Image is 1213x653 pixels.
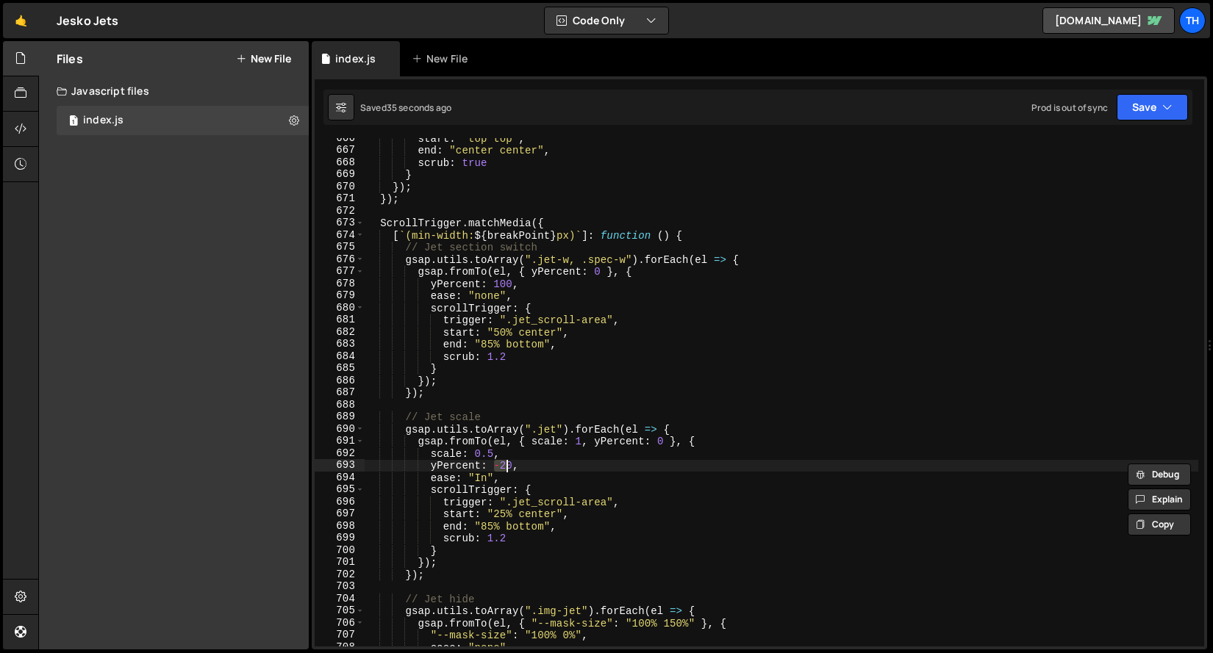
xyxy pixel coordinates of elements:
div: Javascript files [39,76,309,106]
button: New File [236,53,291,65]
div: 688 [315,399,365,411]
div: 698 [315,520,365,533]
div: 673 [315,217,365,229]
div: 35 seconds ago [387,101,451,114]
div: 703 [315,580,365,593]
div: 684 [315,350,365,363]
div: 682 [315,326,365,339]
div: New File [412,51,473,66]
a: Th [1179,7,1206,34]
div: 701 [315,556,365,569]
a: [DOMAIN_NAME] [1042,7,1175,34]
div: 670 [315,181,365,193]
div: 690 [315,423,365,436]
div: 672 [315,205,365,217]
div: 686 [315,375,365,387]
div: Prod is out of sync [1031,101,1108,114]
div: Jesko Jets [57,12,119,29]
div: 697 [315,508,365,520]
div: 676 [315,253,365,266]
button: Explain [1128,488,1191,511]
div: index.js [335,51,376,66]
div: 700 [315,544,365,557]
div: 675 [315,241,365,253]
div: 699 [315,532,365,544]
div: 679 [315,289,365,302]
div: 680 [315,302,365,314]
div: 677 [315,265,365,278]
div: 694 [315,472,365,484]
div: 669 [315,168,365,181]
div: 689 [315,411,365,423]
div: 696 [315,496,365,508]
div: 695 [315,483,365,496]
div: 705 [315,605,365,617]
button: Debug [1128,463,1191,486]
div: 683 [315,338,365,350]
div: 681 [315,314,365,326]
div: 666 [315,132,365,145]
div: 678 [315,278,365,290]
div: 668 [315,156,365,169]
div: 671 [315,192,365,205]
div: 693 [315,459,365,472]
button: Save [1117,94,1188,120]
div: 685 [315,362,365,375]
div: 692 [315,447,365,460]
div: Saved [360,101,451,114]
div: index.js [83,114,124,127]
div: 674 [315,229,365,242]
div: 687 [315,386,365,399]
div: 707 [315,629,365,641]
a: 🤙 [3,3,39,38]
div: 704 [315,593,365,605]
div: 667 [315,144,365,156]
div: 691 [315,435,365,447]
button: Copy [1128,513,1191,535]
button: Code Only [545,7,668,34]
h2: Files [57,51,83,67]
div: 702 [315,569,365,581]
span: 1 [69,116,78,128]
div: 16759/45776.js [57,106,309,135]
div: 706 [315,617,365,629]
